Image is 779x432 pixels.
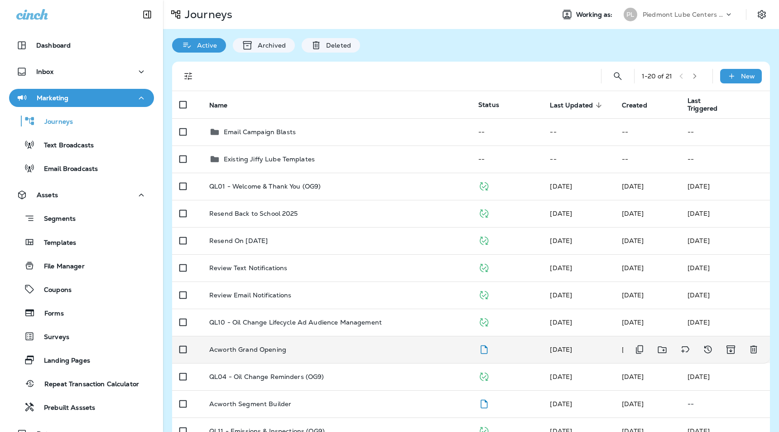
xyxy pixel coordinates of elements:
p: Coupons [35,286,72,295]
span: J-P Scoville [550,373,572,381]
button: Assets [9,186,154,204]
span: J-P Scoville [622,400,644,408]
span: Last Updated [550,102,593,109]
p: Assets [37,191,58,199]
span: J-P Scoville [622,209,644,218]
p: Resend Back to School 2025 [209,210,298,217]
td: [DATE] [680,200,770,227]
p: Journeys [35,118,73,126]
td: [DATE] [680,363,770,390]
td: -- [471,118,543,146]
p: Deleted [322,42,351,49]
button: Landing Pages [9,350,154,369]
span: Lauren Wilbanks [622,264,644,272]
span: Published [478,181,490,189]
button: Marketing [9,89,154,107]
p: -- [688,400,763,408]
span: J-P Scoville [550,237,572,245]
button: Templates [9,233,154,252]
button: File Manager [9,256,154,275]
button: View Changelog [699,340,717,359]
td: [DATE] [680,309,770,336]
p: Text Broadcasts [35,141,94,150]
p: Acworth Segment Builder [209,400,291,408]
button: Move to folder [653,340,672,359]
button: Dashboard [9,36,154,54]
p: Review Email Notifications [209,291,292,299]
td: [DATE] [680,173,770,200]
button: Add tags [676,340,694,359]
button: Collapse Sidebar [135,5,160,24]
button: Coupons [9,280,154,299]
td: -- [543,118,614,146]
p: Dashboard [36,42,71,49]
p: Marketing [37,94,68,102]
p: Repeat Transaction Calculator [35,380,139,389]
button: Settings [754,6,770,23]
p: QL01 - Welcome & Thank You (OG9) [209,183,321,190]
td: -- [680,118,770,146]
p: Email Broadcasts [35,165,98,174]
button: Forms [9,303,154,322]
p: Resend On [DATE] [209,237,268,244]
span: J-P Scoville [622,237,644,245]
button: Inbox [9,63,154,81]
span: Lauren Wilbanks [550,291,572,299]
span: Published [478,290,490,298]
p: Active [192,42,217,49]
p: Existing Jiffy Lube Templates [224,155,315,163]
p: Review Text Notifications [209,264,288,272]
button: Delete [745,340,763,359]
td: [DATE] [680,254,770,282]
p: Surveys [35,333,69,342]
p: Email Campaign Blasts [224,128,296,136]
span: Last Triggered [688,97,736,112]
button: Repeat Transaction Calculator [9,374,154,393]
td: -- [543,146,614,173]
span: Published [478,263,490,271]
span: Status [478,101,499,109]
button: Filters [179,67,197,85]
span: J-P Scoville [550,400,572,408]
span: Developer Integrations [550,182,572,190]
span: J-P Scoville [550,209,572,218]
span: Last Updated [550,101,605,109]
p: Inbox [36,68,53,75]
button: Segments [9,209,154,228]
span: Name [209,101,240,109]
button: Prebuilt Asssets [9,398,154,417]
p: Segments [35,215,76,224]
td: [DATE] [680,282,770,309]
button: Surveys [9,327,154,346]
td: -- [680,146,770,173]
span: J-P Scoville [622,345,644,354]
span: Lauren Wilbanks [550,264,572,272]
span: J-P Scoville [622,291,644,299]
span: Published [478,236,490,244]
p: Piedmont Lube Centers LLC [643,11,724,18]
p: QL10 - Oil Change Lifecycle Ad Audience Management [209,319,382,326]
button: Search Journeys [609,67,627,85]
p: Prebuilt Asssets [35,404,95,413]
span: Draft [478,399,490,407]
p: Landing Pages [35,357,90,365]
td: [DATE] [680,227,770,254]
span: Created [622,102,647,109]
span: Draft [478,345,490,353]
span: Published [478,317,490,325]
div: 1 - 20 of 21 [642,73,672,80]
p: New [741,73,755,80]
button: Journeys [9,112,154,131]
p: Archived [253,42,286,49]
span: Alyson Dixon [550,345,572,354]
p: Acworth Grand Opening [209,346,286,353]
td: -- [471,146,543,173]
p: File Manager [35,262,85,271]
span: J-P Scoville [622,373,644,381]
button: Email Broadcasts [9,159,154,178]
button: Duplicate [630,340,649,359]
span: Name [209,102,228,109]
td: -- [615,146,680,173]
span: J-P Scoville [550,318,572,326]
td: -- [615,118,680,146]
